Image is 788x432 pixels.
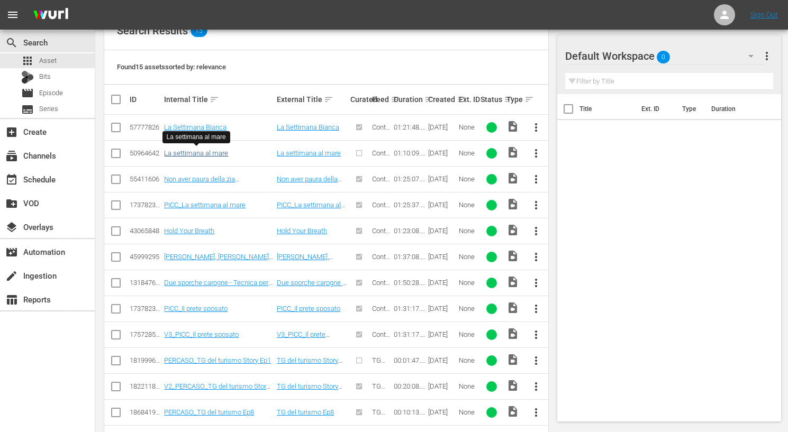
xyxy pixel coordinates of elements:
span: Ingestion [5,270,18,282]
span: more_vert [530,147,542,160]
button: more_vert [523,270,549,296]
div: [DATE] [428,356,455,364]
span: Automation [5,246,18,259]
div: [DATE] [428,279,455,287]
img: ans4CAIJ8jUAAAAAAAAAAAAAAAAAAAAAAAAgQb4GAAAAAAAAAAAAAAAAAAAAAAAAJMjXAAAAAAAAAAAAAAAAAAAAAAAAgAT5G... [25,3,76,27]
span: Series [39,104,58,114]
div: 01:25:37.514 [394,201,425,209]
div: [DATE] [428,201,455,209]
div: None [459,279,477,287]
a: V2_PERCASO_TG del turismo Story Ep1 [164,382,270,398]
span: Video [506,172,519,185]
span: Channels [5,150,18,162]
a: Non aver paura della zia [PERSON_NAME] [164,175,239,191]
span: Overlays [5,221,18,234]
th: Duration [705,94,768,124]
a: PERCASO_TG del turismo Ep8 [164,408,254,416]
div: None [459,227,477,235]
a: La Settimana Bianca [277,123,339,131]
button: more_vert [523,115,549,140]
div: 01:50:28.000 [394,279,425,287]
button: more_vert [523,348,549,373]
div: [DATE] [428,382,455,390]
div: [DATE] [428,175,455,183]
span: Content [372,175,390,191]
span: Video [506,250,519,262]
button: more_vert [523,296,549,321]
a: PICC_Il prete sposato [164,305,228,312]
span: Content [372,149,390,165]
div: 175728536 [130,330,161,338]
span: Asset [39,56,57,66]
span: Video [506,120,519,133]
button: more_vert [523,400,549,425]
span: Schedule [5,173,18,186]
div: 55411606 [130,175,161,183]
div: External Title [277,93,347,106]
span: more_vert [530,251,542,263]
a: Hold Your Breath [164,227,214,235]
span: more_vert [530,328,542,341]
span: Video [506,198,519,210]
div: 00:20:08.149 [394,382,425,390]
span: Content [372,253,390,269]
div: Ext. ID [459,95,477,104]
span: Video [506,224,519,236]
a: [PERSON_NAME], [PERSON_NAME], [PERSON_NAME], [PERSON_NAME], [PERSON_NAME], [PERSON_NAME], [PERSON... [164,253,273,308]
span: more_vert [530,199,542,212]
span: Content [372,227,390,243]
a: TG del turismo Story Ep1 [277,356,342,372]
span: 0 [657,46,670,68]
span: 15 [191,24,207,37]
button: more_vert [523,244,549,270]
div: Type [506,93,521,106]
div: Feed [372,93,391,106]
span: VOD [5,197,18,210]
div: 173782325 [130,201,161,209]
th: Title [579,94,635,124]
span: more_vert [760,50,773,62]
div: None [459,330,477,338]
div: La settimana al mare [167,133,226,142]
div: 00:10:13.360 [394,408,425,416]
div: Status [481,93,503,106]
div: None [459,201,477,209]
span: Content [372,123,390,139]
span: sort [424,95,434,104]
a: TG del turismo Ep8 [277,408,334,416]
div: None [459,305,477,312]
button: more_vert [523,322,549,347]
span: Search Results [117,24,188,37]
span: more_vert [530,380,542,393]
div: 43065848 [130,227,161,235]
div: 186841904 [130,408,161,416]
div: 57777826 [130,123,161,131]
span: more_vert [530,121,542,134]
div: [DATE] [428,330,455,338]
span: Reports [5,293,18,306]
span: Content [372,330,390,346]
span: Video [506,379,519,392]
div: None [459,408,477,416]
a: V3_PICC_Il prete sposato [164,330,239,338]
span: Episode [21,87,34,99]
span: Series [21,103,34,116]
div: Default Workspace [565,41,764,71]
div: Created [428,93,455,106]
span: Video [506,146,519,159]
div: [DATE] [428,123,455,131]
a: Due sporche carogne - Tecnica per una rapina [164,279,273,295]
button: more_vert [760,43,773,69]
span: sort [391,95,400,104]
div: None [459,382,477,390]
a: PICC_La settimana al mare [164,201,246,209]
a: Due sporche carogne - Tecnica per una rapina [277,279,347,295]
div: 01:31:17.077 [394,305,425,312]
button: more_vert [523,192,549,218]
span: Video [506,301,519,314]
span: Video [506,353,519,366]
div: None [459,175,477,183]
button: more_vert [523,374,549,399]
span: more_vert [530,354,542,367]
span: sort [324,95,333,104]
